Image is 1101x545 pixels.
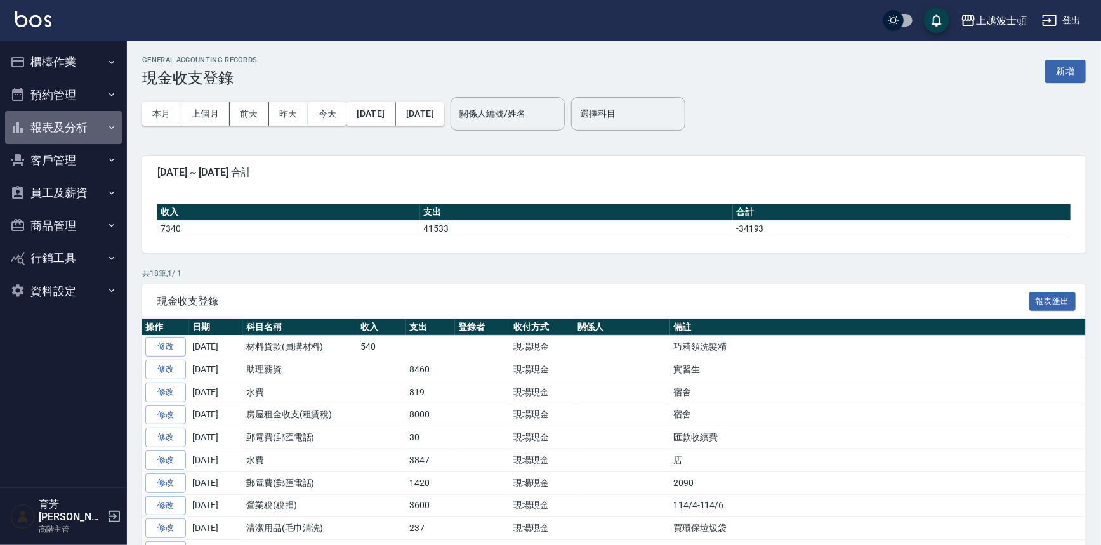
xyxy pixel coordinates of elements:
[406,494,455,517] td: 3600
[145,496,186,516] a: 修改
[670,471,1086,494] td: 2090
[5,209,122,242] button: 商品管理
[189,426,243,449] td: [DATE]
[670,517,1086,540] td: 買環保垃圾袋
[142,319,189,336] th: 操作
[510,449,574,472] td: 現場現金
[5,242,122,275] button: 行銷工具
[5,176,122,209] button: 員工及薪資
[243,381,357,404] td: 水費
[5,275,122,308] button: 資料設定
[670,336,1086,358] td: 巧莉領洗髮精
[230,102,269,126] button: 前天
[243,517,357,540] td: 清潔用品(毛巾清洗)
[1045,60,1086,83] button: 新增
[157,220,420,237] td: 7340
[39,523,103,535] p: 高階主管
[357,319,406,336] th: 收入
[5,79,122,112] button: 預約管理
[189,449,243,472] td: [DATE]
[181,102,230,126] button: 上個月
[5,46,122,79] button: 櫃檯作業
[243,404,357,426] td: 房屋租金收支(租賃稅)
[510,426,574,449] td: 現場現金
[39,498,103,523] h5: 育芳[PERSON_NAME]
[145,337,186,357] a: 修改
[670,449,1086,472] td: 店
[406,426,455,449] td: 30
[243,358,357,381] td: 助理薪資
[670,319,1086,336] th: 備註
[189,381,243,404] td: [DATE]
[189,517,243,540] td: [DATE]
[574,319,670,336] th: 關係人
[142,268,1086,279] p: 共 18 筆, 1 / 1
[145,473,186,493] a: 修改
[670,358,1086,381] td: 實習生
[406,449,455,472] td: 3847
[956,8,1032,34] button: 上越波士頓
[1037,9,1086,32] button: 登出
[670,404,1086,426] td: 宿舍
[357,336,406,358] td: 540
[15,11,51,27] img: Logo
[269,102,308,126] button: 昨天
[406,381,455,404] td: 819
[510,381,574,404] td: 現場現金
[145,450,186,470] a: 修改
[346,102,395,126] button: [DATE]
[243,426,357,449] td: 郵電費(郵匯電話)
[510,319,574,336] th: 收付方式
[142,56,258,64] h2: GENERAL ACCOUNTING RECORDS
[420,204,733,221] th: 支出
[1045,65,1086,77] a: 新增
[670,426,1086,449] td: 匯款收續費
[510,517,574,540] td: 現場現金
[510,336,574,358] td: 現場現金
[189,404,243,426] td: [DATE]
[145,405,186,425] a: 修改
[733,204,1071,221] th: 合計
[243,319,357,336] th: 科目名稱
[670,381,1086,404] td: 宿舍
[243,471,357,494] td: 郵電費(郵匯電話)
[976,13,1027,29] div: 上越波士頓
[10,504,36,529] img: Person
[406,471,455,494] td: 1420
[510,404,574,426] td: 現場現金
[510,471,574,494] td: 現場現金
[510,358,574,381] td: 現場現金
[510,494,574,517] td: 現場現金
[157,166,1071,179] span: [DATE] ~ [DATE] 合計
[308,102,347,126] button: 今天
[243,449,357,472] td: 水費
[145,428,186,447] a: 修改
[420,220,733,237] td: 41533
[406,319,455,336] th: 支出
[1029,292,1076,312] button: 報表匯出
[189,471,243,494] td: [DATE]
[189,319,243,336] th: 日期
[455,319,510,336] th: 登錄者
[145,518,186,538] a: 修改
[924,8,949,33] button: save
[142,102,181,126] button: 本月
[733,220,1071,237] td: -34193
[5,111,122,144] button: 報表及分析
[396,102,444,126] button: [DATE]
[189,336,243,358] td: [DATE]
[145,383,186,402] a: 修改
[406,358,455,381] td: 8460
[189,358,243,381] td: [DATE]
[189,494,243,517] td: [DATE]
[406,404,455,426] td: 8000
[5,144,122,177] button: 客戶管理
[1029,294,1076,306] a: 報表匯出
[243,494,357,517] td: 營業稅(稅捐)
[670,494,1086,517] td: 114/4-114/6
[243,336,357,358] td: 材料貨款(員購材料)
[145,360,186,379] a: 修改
[142,69,258,87] h3: 現金收支登錄
[406,517,455,540] td: 237
[157,295,1029,308] span: 現金收支登錄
